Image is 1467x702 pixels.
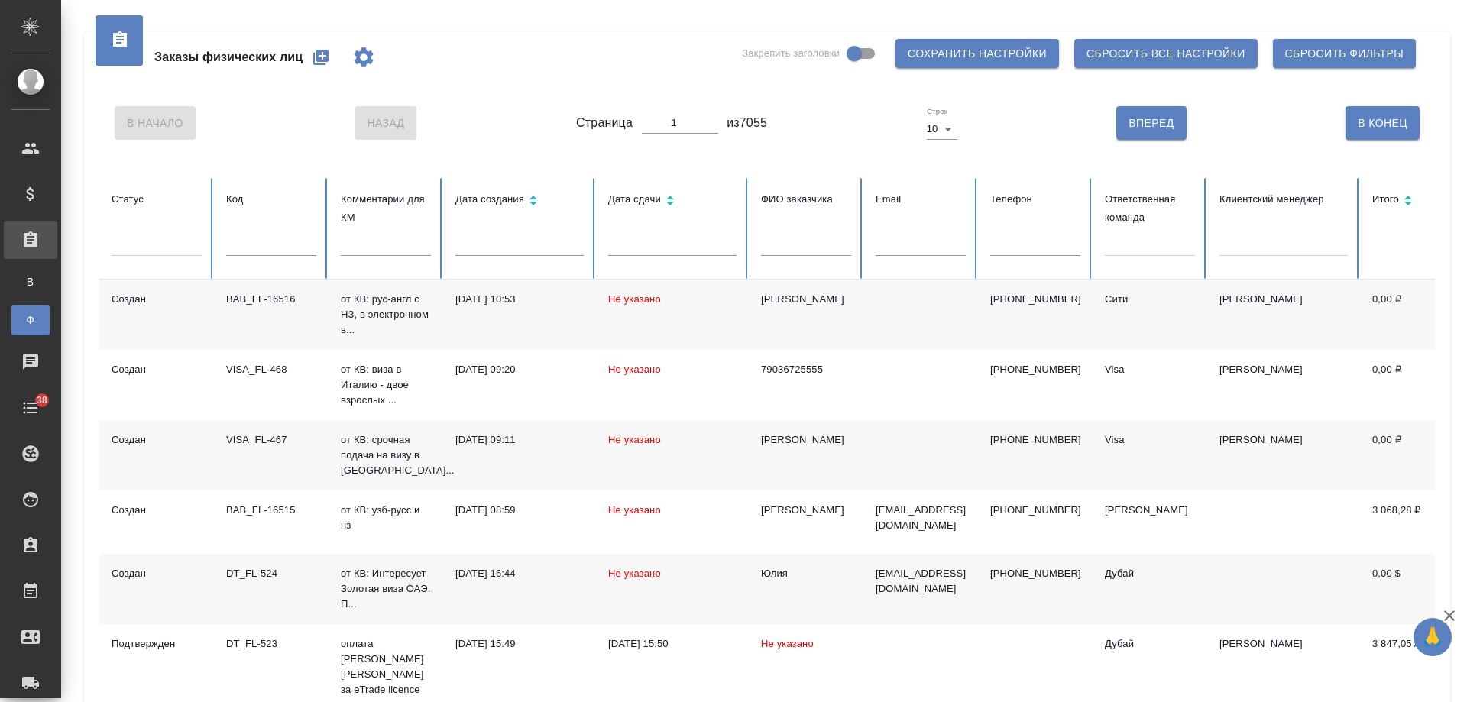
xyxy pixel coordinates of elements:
[11,305,50,335] a: Ф
[341,636,431,697] p: оплата [PERSON_NAME][PERSON_NAME] за eTrade licence
[19,312,42,328] span: Ф
[341,566,431,612] p: от КВ: Интересует Золотая виза ОАЭ. П...
[226,636,316,652] div: DT_FL-523
[1414,618,1452,656] button: 🙏
[576,114,633,132] span: Страница
[608,293,661,305] span: Не указано
[341,190,431,227] div: Комментарии для КМ
[608,504,661,516] span: Не указано
[226,292,316,307] div: BAB_FL-16516
[990,190,1080,209] div: Телефон
[927,118,957,140] div: 10
[761,292,851,307] div: [PERSON_NAME]
[112,636,202,652] div: Подтвержден
[4,389,57,427] a: 38
[1207,280,1360,350] td: [PERSON_NAME]
[742,46,840,61] span: Закрепить заголовки
[1358,114,1407,133] span: В Конец
[112,362,202,377] div: Создан
[226,362,316,377] div: VISA_FL-468
[990,362,1080,377] p: [PHONE_NUMBER]
[341,432,431,478] p: от КВ: срочная подача на визу в [GEOGRAPHIC_DATA]...
[761,638,814,649] span: Не указано
[908,44,1047,63] span: Сохранить настройки
[1207,420,1360,490] td: [PERSON_NAME]
[727,114,767,132] span: из 7055
[1285,44,1404,63] span: Сбросить фильтры
[990,503,1080,518] p: [PHONE_NUMBER]
[1105,190,1195,227] div: Ответственная команда
[1420,621,1446,653] span: 🙏
[876,503,966,533] p: [EMAIL_ADDRESS][DOMAIN_NAME]
[19,274,42,290] span: В
[455,636,584,652] div: [DATE] 15:49
[761,566,851,581] div: Юлия
[1207,350,1360,420] td: [PERSON_NAME]
[455,362,584,377] div: [DATE] 09:20
[1086,44,1245,63] span: Сбросить все настройки
[1219,190,1348,209] div: Клиентский менеджер
[1105,292,1195,307] div: Сити
[11,267,50,297] a: В
[341,503,431,533] p: от КВ: узб-русс и нз
[455,566,584,581] div: [DATE] 16:44
[1105,432,1195,448] div: Visa
[761,362,851,377] div: 79036725555
[341,292,431,338] p: от КВ: рус-англ с НЗ, в электронном в...
[1105,503,1195,518] div: [PERSON_NAME]
[1105,362,1195,377] div: Visa
[1129,114,1174,133] span: Вперед
[455,503,584,518] div: [DATE] 08:59
[226,503,316,518] div: BAB_FL-16515
[1273,39,1416,68] button: Сбросить фильтры
[608,636,737,652] div: [DATE] 15:50
[761,432,851,448] div: [PERSON_NAME]
[112,566,202,581] div: Создан
[226,432,316,448] div: VISA_FL-467
[608,434,661,445] span: Не указано
[927,108,947,115] label: Строк
[112,503,202,518] div: Создан
[608,190,737,212] div: Сортировка
[990,292,1080,307] p: [PHONE_NUMBER]
[112,432,202,448] div: Создан
[455,432,584,448] div: [DATE] 09:11
[226,566,316,581] div: DT_FL-524
[761,190,851,209] div: ФИО заказчика
[455,190,584,212] div: Сортировка
[341,362,431,408] p: от КВ: виза в Италию - двое взрослых ...
[1116,106,1186,140] button: Вперед
[1346,106,1420,140] button: В Конец
[112,190,202,209] div: Статус
[28,393,57,408] span: 38
[112,292,202,307] div: Создан
[608,568,661,579] span: Не указано
[876,566,966,597] p: [EMAIL_ADDRESS][DOMAIN_NAME]
[1105,566,1195,581] div: Дубай
[1074,39,1258,68] button: Сбросить все настройки
[608,364,661,375] span: Не указано
[990,566,1080,581] p: [PHONE_NUMBER]
[990,432,1080,448] p: [PHONE_NUMBER]
[761,503,851,518] div: [PERSON_NAME]
[303,39,339,76] button: Создать
[226,190,316,209] div: Код
[154,48,303,66] span: Заказы физических лиц
[876,190,966,209] div: Email
[1372,190,1462,212] div: Сортировка
[895,39,1059,68] button: Сохранить настройки
[455,292,584,307] div: [DATE] 10:53
[1105,636,1195,652] div: Дубай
